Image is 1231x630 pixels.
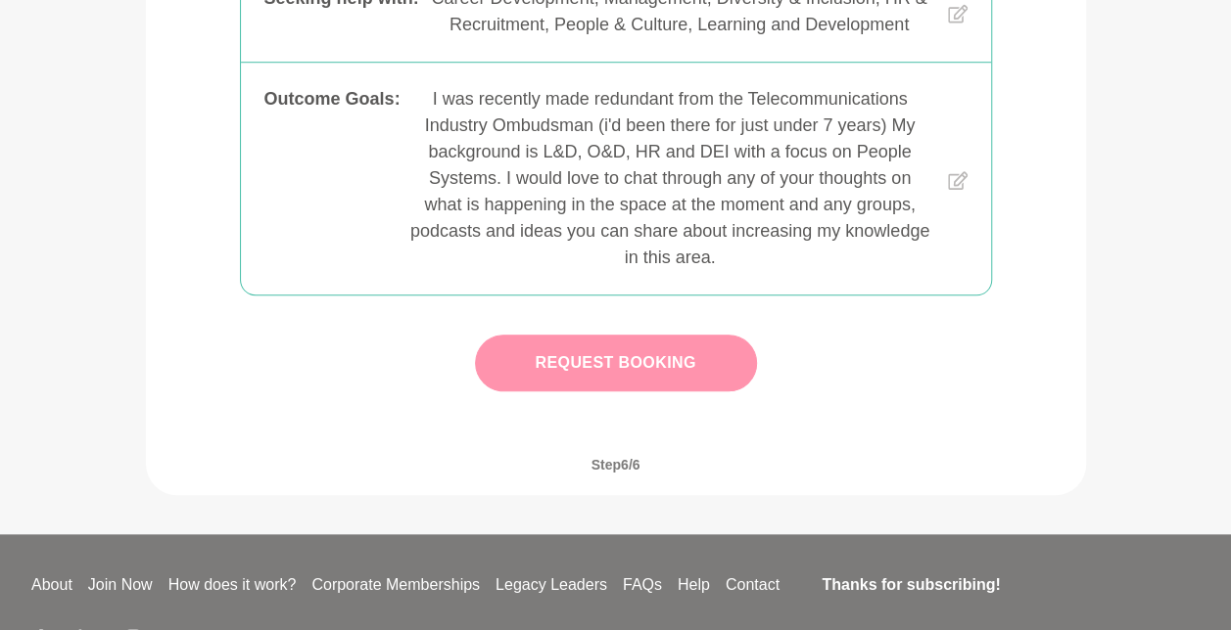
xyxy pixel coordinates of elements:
a: Help [670,573,718,597]
a: Corporate Memberships [304,573,488,597]
a: Contact [718,573,787,597]
a: Legacy Leaders [488,573,615,597]
button: Request Booking [475,335,757,391]
div: I was recently made redundant from the Telecommunications Industry Ombudsman (i'd been there for ... [408,86,932,271]
a: About [24,573,80,597]
a: FAQs [615,573,670,597]
a: How does it work? [161,573,305,597]
a: Join Now [80,573,161,597]
h4: Thanks for subscribing! [822,573,1188,597]
span: Step 6 / 6 [568,434,664,495]
div: Outcome Goals : [264,86,401,271]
